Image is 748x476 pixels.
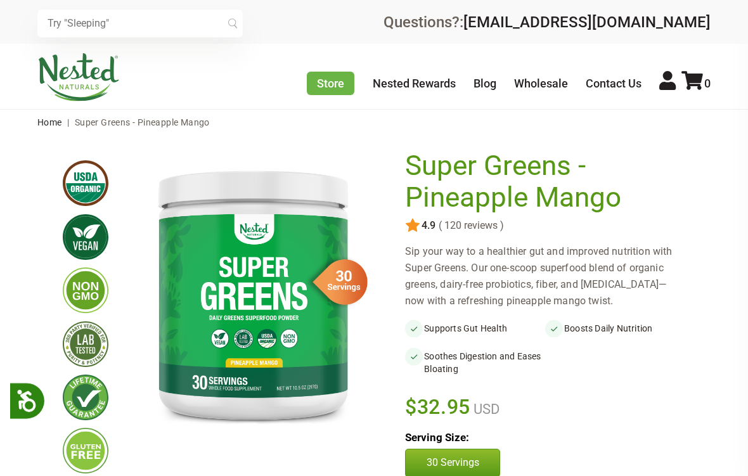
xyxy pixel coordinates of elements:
img: usdaorganic [63,160,108,206]
b: Serving Size: [405,431,469,444]
h1: Super Greens - Pineapple Mango [405,150,679,213]
li: Supports Gut Health [405,319,545,337]
img: glutenfree [63,428,108,473]
span: $32.95 [405,393,470,421]
div: Questions?: [384,15,711,30]
p: 30 Servings [418,456,487,470]
span: | [64,117,72,127]
div: Sip your way to a healthier gut and improved nutrition with Super Greens. Our one-scoop superfood... [405,243,685,309]
a: Wholesale [514,77,568,90]
img: sg-servings-30.png [304,255,368,309]
img: Super Greens - Pineapple Mango [129,150,378,437]
span: USD [470,401,500,417]
li: Soothes Digestion and Eases Bloating [405,347,545,378]
img: Nested Naturals [37,53,120,101]
a: [EMAIL_ADDRESS][DOMAIN_NAME] [463,13,711,31]
a: Home [37,117,62,127]
a: Contact Us [586,77,642,90]
a: Nested Rewards [373,77,456,90]
li: Boosts Daily Nutrition [545,319,685,337]
a: Store [307,72,354,95]
a: Blog [474,77,496,90]
img: thirdpartytested [63,321,108,367]
span: Super Greens - Pineapple Mango [75,117,210,127]
span: 4.9 [420,220,435,231]
nav: breadcrumbs [37,110,711,135]
a: 0 [681,77,711,90]
span: 0 [704,77,711,90]
span: ( 120 reviews ) [435,220,504,231]
img: star.svg [405,218,420,233]
img: gmofree [63,267,108,313]
input: Try "Sleeping" [37,10,243,37]
img: vegan [63,214,108,260]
